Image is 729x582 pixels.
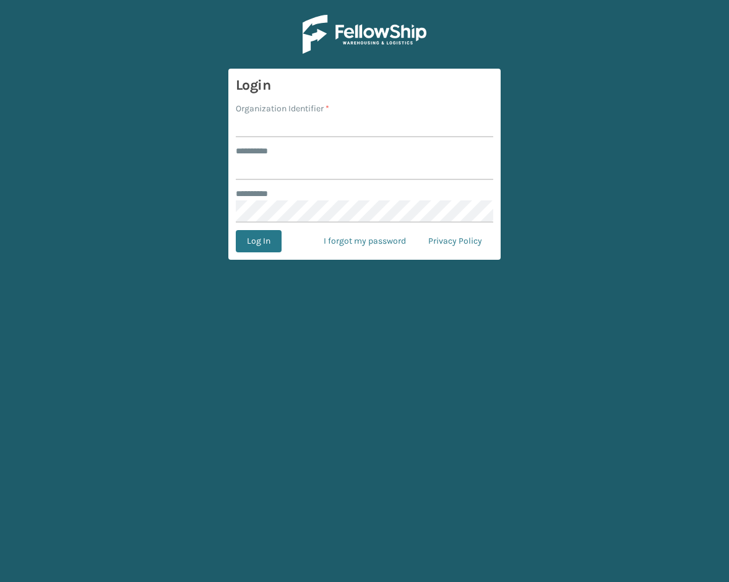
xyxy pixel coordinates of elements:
a: Privacy Policy [417,230,493,252]
img: Logo [303,15,426,54]
label: Organization Identifier [236,102,329,115]
h3: Login [236,76,493,95]
a: I forgot my password [313,230,417,252]
button: Log In [236,230,282,252]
